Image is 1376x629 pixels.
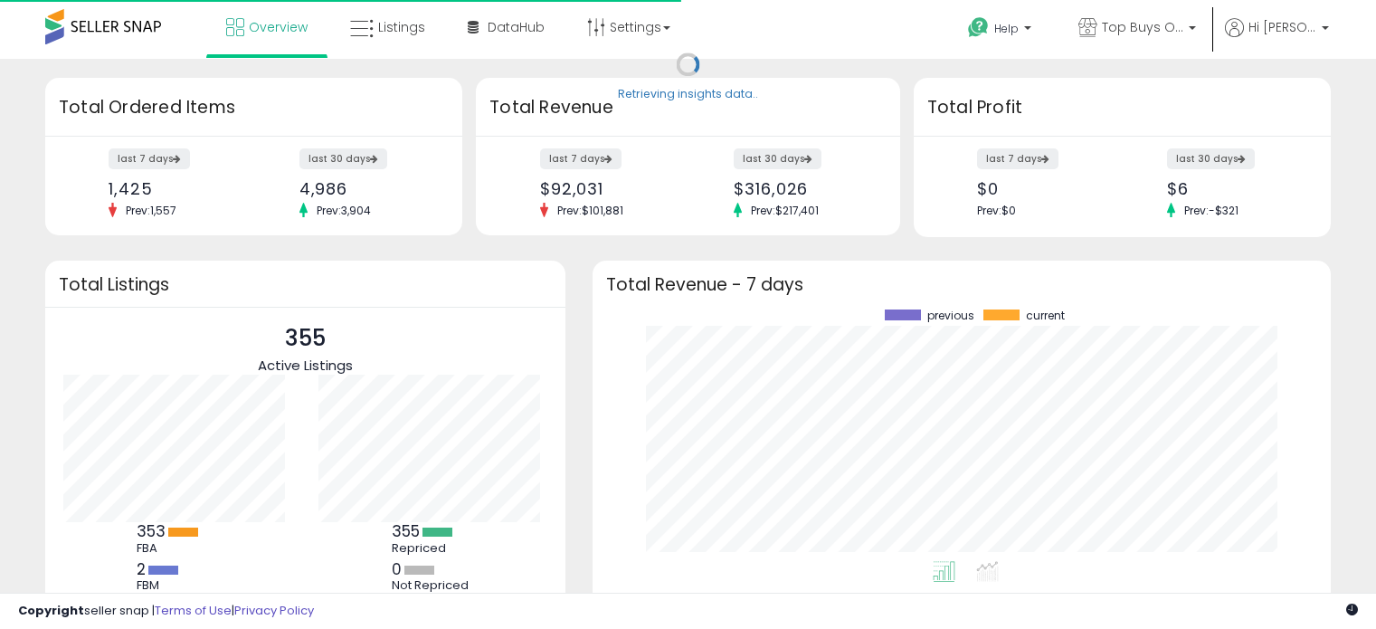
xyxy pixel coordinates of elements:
[234,602,314,619] a: Privacy Policy
[734,179,868,198] div: $316,026
[59,278,552,291] h3: Total Listings
[392,541,473,556] div: Repriced
[489,95,887,120] h3: Total Revenue
[137,558,146,580] b: 2
[954,3,1049,59] a: Help
[488,18,545,36] span: DataHub
[378,18,425,36] span: Listings
[1167,148,1255,169] label: last 30 days
[258,356,353,375] span: Active Listings
[308,203,380,218] span: Prev: 3,904
[137,578,218,593] div: FBM
[927,310,974,322] span: previous
[540,148,622,169] label: last 7 days
[117,203,185,218] span: Prev: 1,557
[1026,310,1065,322] span: current
[977,179,1108,198] div: $0
[1225,18,1329,59] a: Hi [PERSON_NAME]
[155,602,232,619] a: Terms of Use
[258,321,353,356] p: 355
[1175,203,1248,218] span: Prev: -$321
[927,95,1317,120] h3: Total Profit
[1167,179,1298,198] div: $6
[59,95,449,120] h3: Total Ordered Items
[977,203,1016,218] span: Prev: $0
[548,203,632,218] span: Prev: $101,881
[618,87,758,103] div: Retrieving insights data..
[392,558,402,580] b: 0
[249,18,308,36] span: Overview
[109,148,190,169] label: last 7 days
[18,602,84,619] strong: Copyright
[392,520,420,542] b: 355
[137,520,166,542] b: 353
[392,578,473,593] div: Not Repriced
[109,179,240,198] div: 1,425
[1248,18,1316,36] span: Hi [PERSON_NAME]
[967,16,990,39] i: Get Help
[299,179,431,198] div: 4,986
[734,148,821,169] label: last 30 days
[1102,18,1183,36] span: Top Buys Only!
[299,148,387,169] label: last 30 days
[540,179,675,198] div: $92,031
[742,203,828,218] span: Prev: $217,401
[18,603,314,620] div: seller snap | |
[137,541,218,556] div: FBA
[977,148,1058,169] label: last 7 days
[606,278,1317,291] h3: Total Revenue - 7 days
[994,21,1019,36] span: Help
